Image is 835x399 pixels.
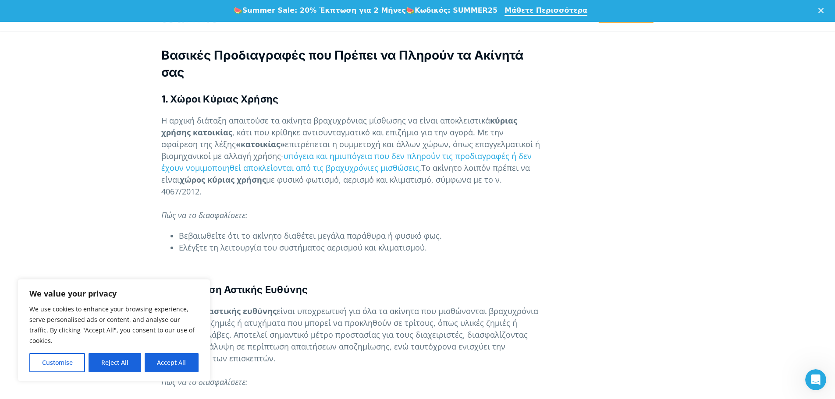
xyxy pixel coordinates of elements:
[161,127,504,149] span: , κάτι που κρίθηκε αντισυνταγματικό και επιζήμιο για την αγορά. Με την αφαίρεση της λέξης
[161,210,248,220] span: Πώς να το διασφαλίσετε:
[145,353,199,372] button: Accept All
[161,306,538,364] span: είναι υποχρεωτική για όλα τα ακίνητα που μισθώνονται βραχυχρόνια και καλύπτει ζημιές ή ατυχήματα ...
[818,8,827,13] div: Κλείσιμο
[505,6,587,16] a: Μάθετε Περισσότερα
[180,174,266,185] b: χώρος κύριας χρήσης
[242,6,406,14] b: Summer Sale: 20% Έκπτωση για 2 Μήνες
[161,48,523,80] b: Βασικές Προδιαγραφές που Πρέπει να Πληρούν τα Ακίνητά σας
[29,288,199,299] p: We value your privacy
[161,284,308,295] b: 2. Ασφάλιση Αστικής Ευθύνης
[179,230,442,241] span: Βεβαιωθείτε ότι το ακίνητο διαθέτει μεγάλα παράθυρα ή φυσικό φως.
[419,162,421,173] span: .
[167,306,277,316] b: ασφάλεια αστικής ευθύνης
[161,174,502,197] span: με φυσικό φωτισμό, αερισμό και κλιματισμό, σύμφωνα με το ν. 4067/2012.
[161,139,540,161] span: επιτρέπεται η συμμετοχή και άλλων χώρων, όπως επαγγελματικοί ή βιομηχανικοί με αλλαγή χρήσης-
[236,139,285,149] b: «κατοικίας»
[161,115,490,126] span: Η αρχική διάταξη απαιτούσε τα ακίνητα βραχυχρόνιας μίσθωσης να είναι αποκλειστικά
[415,6,497,14] b: Κωδικός: SUMMER25
[29,353,85,372] button: Customise
[89,353,141,372] button: Reject All
[161,151,532,173] a: υπόγεια και ημιυπόγεια που δεν πληρούν τις προδιαγραφές ή δεν έχουν νομιμοποιηθεί αποκλείονται απ...
[161,377,248,387] span: Πώς να το διασφαλίσετε:
[29,304,199,346] p: We use cookies to enhance your browsing experience, serve personalised ads or content, and analys...
[234,6,497,15] div: 🍉 🍉
[161,93,279,105] b: 1. Χώροι Κύριας Χρήσης
[805,369,826,390] iframe: Intercom live chat
[179,242,427,253] span: Ελέγξτε τη λειτουργία του συστήματος αερισμού και κλιματισμού.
